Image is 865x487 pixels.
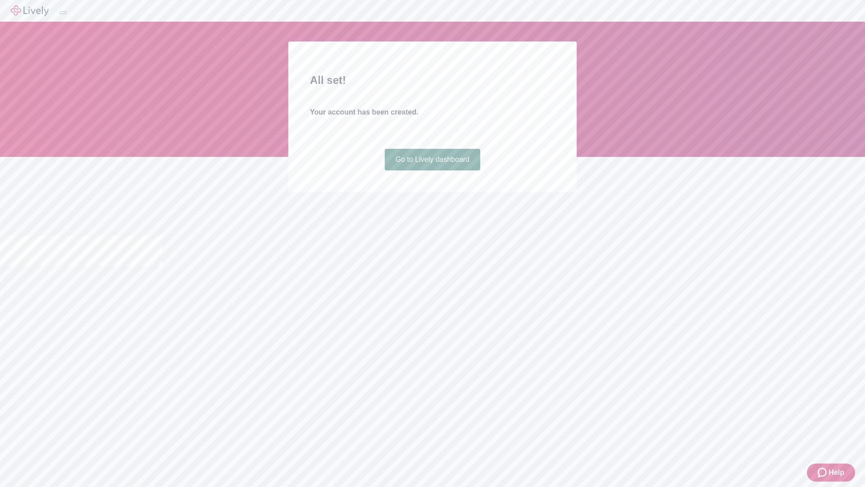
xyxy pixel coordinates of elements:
[310,72,555,88] h2: All set!
[818,467,829,478] svg: Zendesk support icon
[385,149,481,170] a: Go to Lively dashboard
[829,467,844,478] span: Help
[11,5,49,16] img: Lively
[310,107,555,118] h4: Your account has been created.
[59,11,67,14] button: Log out
[807,464,855,482] button: Zendesk support iconHelp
